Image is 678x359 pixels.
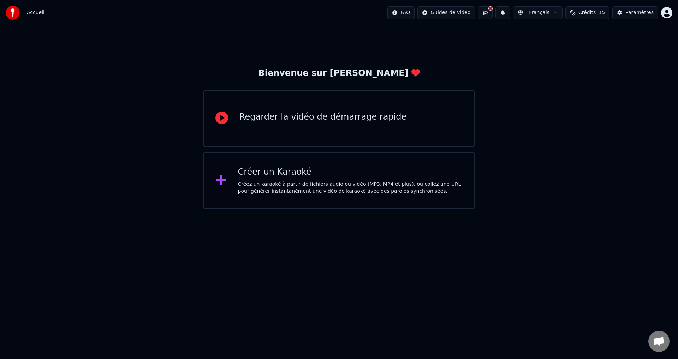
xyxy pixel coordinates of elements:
[27,9,44,16] span: Accueil
[239,112,406,123] div: Regarder la vidéo de démarrage rapide
[387,6,415,19] button: FAQ
[625,9,654,16] div: Paramètres
[417,6,475,19] button: Guides de vidéo
[599,9,605,16] span: 15
[258,68,420,79] div: Bienvenue sur [PERSON_NAME]
[578,9,596,16] span: Crédits
[565,6,609,19] button: Crédits15
[27,9,44,16] nav: breadcrumb
[238,167,463,178] div: Créer un Karaoké
[6,6,20,20] img: youka
[612,6,658,19] button: Paramètres
[648,331,670,352] div: Ouvrir le chat
[238,181,463,195] div: Créez un karaoké à partir de fichiers audio ou vidéo (MP3, MP4 et plus), ou collez une URL pour g...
